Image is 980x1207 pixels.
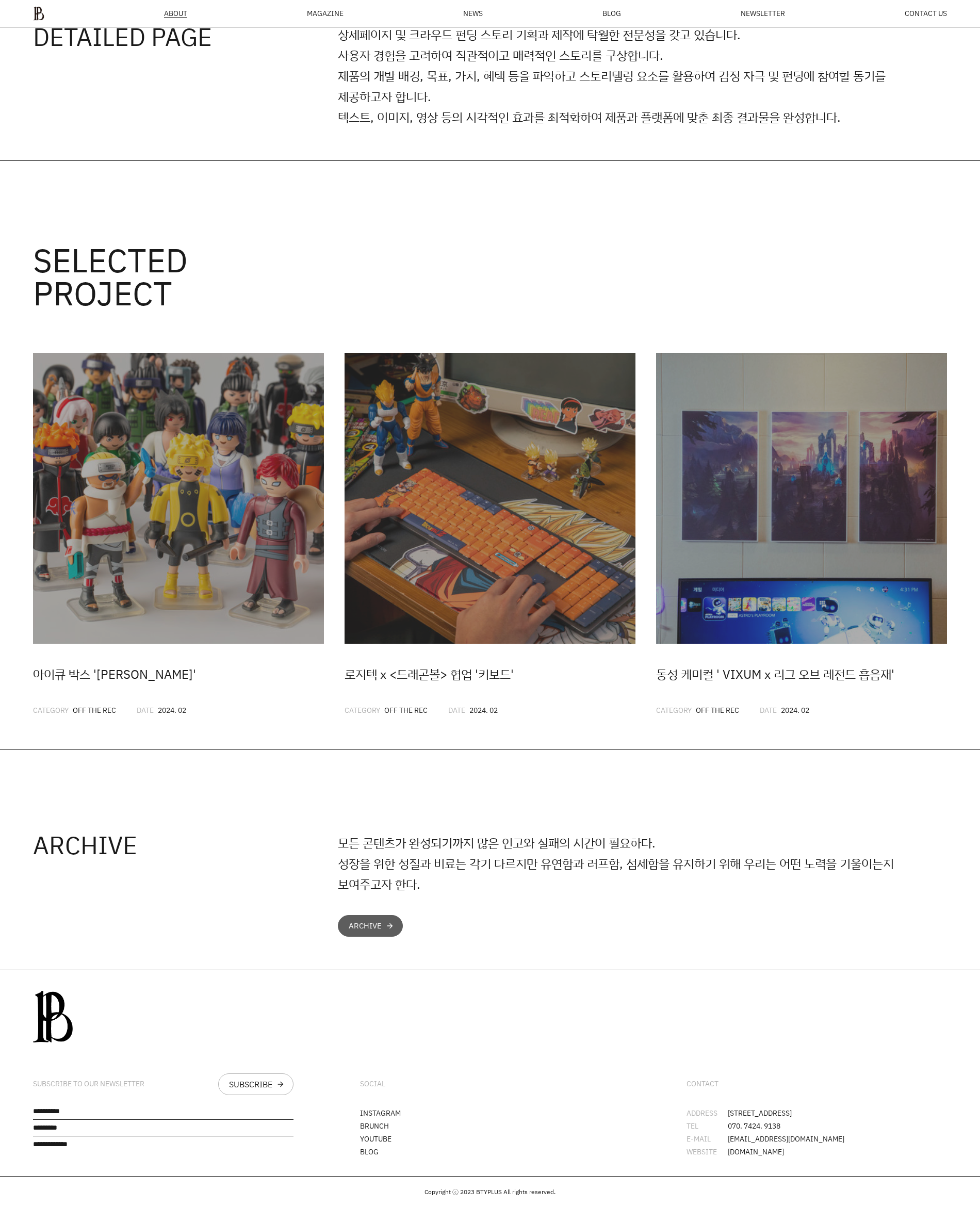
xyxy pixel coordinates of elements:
span: 2024. 02 [469,705,498,715]
div: 아이큐 박스 '[PERSON_NAME]' [33,664,324,684]
p: 상세페이지 및 크라우드 펀딩 스토리 기획과 제작에 탁월한 전문성을 갖고 있습니다. 사용자 경험을 고려하여 직관적이고 매력적인 스토리를 구상합니다. 제품의 개발 배경, 목표, ... [338,24,905,127]
a: NEWS [463,10,483,17]
div: E-MAIL [687,1135,728,1143]
div: WEBSITE [687,1148,728,1155]
div: SOCIAL [360,1080,385,1088]
div: CONTACT [687,1080,718,1088]
span: OFF THE REC [696,705,739,715]
a: BLOG [360,1147,379,1156]
a: CONTACT US [905,10,947,17]
a: INSTAGRAM [360,1108,401,1118]
a: 동성 케미컬 ' VIXUM x 리그 오브 레전드 흡음재'CATEGORYOFF THE RECDATE2024. 02 [656,353,947,716]
div: ADDRESS [687,1110,728,1117]
a: 아이큐 박스 '[PERSON_NAME]'CATEGORYOFF THE RECDATE2024. 02 [33,353,324,716]
span: ABOUT [164,10,187,17]
img: dcb856685ef72.jpg [656,353,947,644]
span: [DOMAIN_NAME] [728,1148,784,1155]
img: 77e21d6284ad6.jpg [345,353,635,644]
a: 로지텍 x <드래곤볼> 협업 '키보드'CATEGORYOFF THE RECDATE2024. 02 [345,353,635,716]
span: DATE [448,705,465,715]
span: [EMAIL_ADDRESS][DOMAIN_NAME] [728,1135,844,1143]
span: 2024. 02 [158,705,186,715]
span: CATEGORY [345,705,380,715]
div: TEL [687,1122,728,1130]
span: OFF THE REC [384,705,428,715]
span: 2024. 02 [781,705,809,715]
a: ABOUT [164,10,187,18]
div: SUBSCRIBE [229,1080,272,1088]
div: 로지텍 x <드래곤볼> 협업 '키보드' [345,664,635,684]
h4: ARCHIVE [33,833,338,857]
h4: DETAILED PAGE [33,24,338,49]
a: BLOG [602,10,621,17]
div: 동성 케미컬 ' VIXUM x 리그 오브 레전드 흡음재' [656,664,947,684]
a: ARCHIVEarrow_forward [338,915,403,937]
img: 0afca24db3087.png [33,991,73,1042]
div: ARCHIVE [349,922,382,930]
div: arrow_forward [386,922,394,930]
img: 8b7af8f573d47.jpg [33,353,324,644]
a: NEWSLETTER [741,10,785,17]
span: 070. 7424. 9138 [728,1122,780,1130]
div: arrow_forward [276,1080,285,1088]
span: CATEGORY [33,705,69,715]
div: SUBSCRIBE TO OUR NEWSLETTER [33,1080,144,1088]
a: BRUNCH [360,1121,389,1131]
p: 모든 콘텐츠가 완성되기까지 많은 인고와 실패의 시간이 필요하다. 성장을 위한 성질과 비료는 각기 다르지만 유연함과 러프함, 섬세함을 유지하기 위해 우리는 어떤 노력을 기울이는... [338,833,905,894]
span: CATEGORY [656,705,692,715]
span: DATE [760,705,777,715]
li: [STREET_ADDRESS] [687,1110,947,1117]
span: OFF THE REC [73,705,116,715]
h3: SELECTED PROJECT [33,243,338,309]
a: YOUTUBE [360,1134,391,1144]
div: MAGAZINE [307,10,344,17]
span: DATE [137,705,154,715]
img: ba379d5522eb3.png [33,6,44,21]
